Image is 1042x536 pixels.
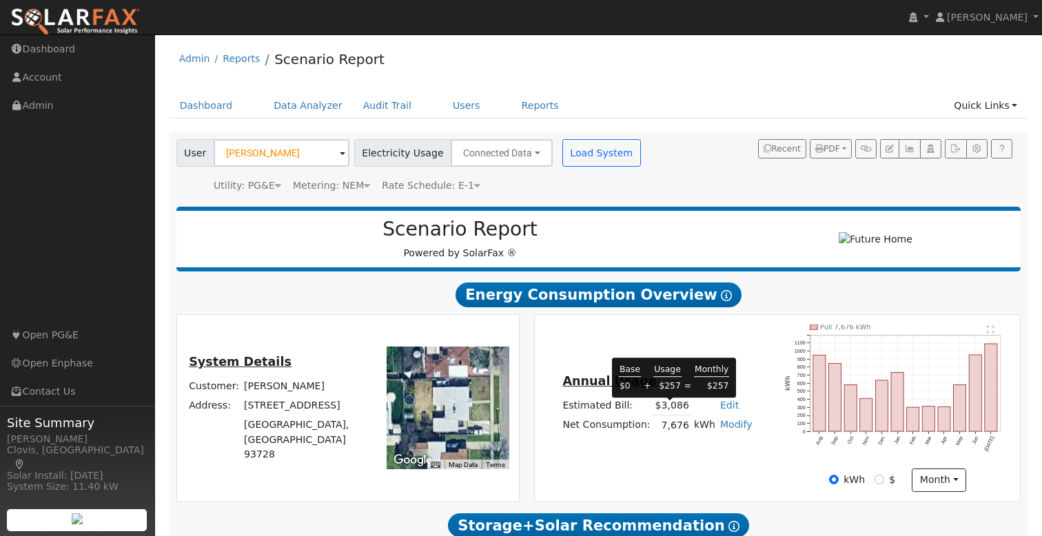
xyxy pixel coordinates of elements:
[943,93,1028,118] a: Quick Links
[619,362,641,377] td: Base
[803,429,806,435] text: 0
[189,355,292,369] u: System Details
[784,375,791,391] text: kWh
[653,380,681,393] td: $257
[940,435,949,445] text: Apr
[721,290,732,301] i: Show Help
[954,385,966,431] rect: onclick=""
[908,435,917,446] text: Feb
[7,432,147,446] div: [PERSON_NAME]
[923,435,933,446] text: Mar
[797,364,806,370] text: 800
[562,139,641,167] button: Load System
[170,93,243,118] a: Dashboard
[797,413,806,419] text: 200
[877,435,886,446] text: Dec
[720,400,739,411] a: Edit
[797,396,806,402] text: 400
[684,380,692,393] td: =
[694,380,729,393] td: $257
[242,396,369,415] td: [STREET_ADDRESS]
[815,144,840,154] span: PDF
[7,443,147,472] div: Clovis, [GEOGRAPHIC_DATA]
[880,139,899,158] button: Edit User
[274,51,385,68] a: Scenario Report
[820,323,871,331] text: Pull 7,676 kWh
[797,372,806,378] text: 700
[945,139,966,158] button: Export Interval Data
[382,180,480,191] span: Alias: E1
[983,435,996,453] text: [DATE]
[794,340,805,346] text: 1100
[861,435,870,446] text: Nov
[187,377,242,396] td: Customer:
[889,473,895,487] label: $
[855,139,877,158] button: Generate Report Link
[829,475,839,484] input: kWh
[354,139,451,167] span: Electricity Usage
[653,395,691,415] td: $3,086
[560,415,653,435] td: Net Consumption:
[263,93,353,118] a: Data Analyzer
[7,413,147,432] span: Site Summary
[891,373,903,432] rect: onclick=""
[797,404,806,411] text: 300
[797,388,806,394] text: 500
[846,435,855,445] text: Oct
[797,380,806,386] text: 600
[947,12,1028,23] span: [PERSON_NAME]
[694,362,729,377] td: Monthly
[7,468,147,483] div: Solar Install: [DATE]
[456,282,741,307] span: Energy Consumption Overview
[619,380,641,393] td: $0
[293,178,370,193] div: Metering: NEM
[242,377,369,396] td: [PERSON_NAME]
[839,232,912,247] img: Future Home
[813,355,826,432] rect: onclick=""
[922,406,934,431] rect: onclick=""
[442,93,491,118] a: Users
[390,451,436,469] a: Open this area in Google Maps (opens a new window)
[14,459,26,470] a: Map
[892,435,901,445] text: Jan
[353,93,422,118] a: Audit Trail
[875,475,884,484] input: $
[511,93,569,118] a: Reports
[920,139,941,158] button: Login As
[187,396,242,415] td: Address:
[183,218,737,260] div: Powered by SolarFax ®
[907,407,919,431] rect: onclick=""
[830,435,839,446] text: Sep
[728,521,739,532] i: Show Help
[828,364,841,432] rect: onclick=""
[720,419,753,430] a: Modify
[653,362,681,377] td: Usage
[562,374,656,388] u: Annual Usage
[797,420,806,426] text: 100
[844,473,865,487] label: kWh
[966,139,988,158] button: Settings
[214,139,349,167] input: Select a User
[451,139,553,167] button: Connected Data
[10,8,140,37] img: SolarFax
[449,460,478,470] button: Map Data
[560,395,653,415] td: Estimated Bill:
[486,461,505,468] a: Terms (opens in new tab)
[691,415,717,435] td: kWh
[987,325,994,333] text: 
[875,380,888,431] rect: onclick=""
[860,398,872,431] rect: onclick=""
[797,356,806,362] text: 900
[985,344,997,431] rect: onclick=""
[643,380,651,393] td: +
[758,139,806,158] button: Recent
[814,435,824,446] text: Aug
[794,348,805,354] text: 1000
[969,355,981,431] rect: onclick=""
[190,218,730,241] h2: Scenario Report
[7,480,147,494] div: System Size: 11.40 kW
[954,435,964,446] text: May
[223,53,260,64] a: Reports
[242,415,369,464] td: [GEOGRAPHIC_DATA], [GEOGRAPHIC_DATA] 93728
[431,460,440,470] button: Keyboard shortcuts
